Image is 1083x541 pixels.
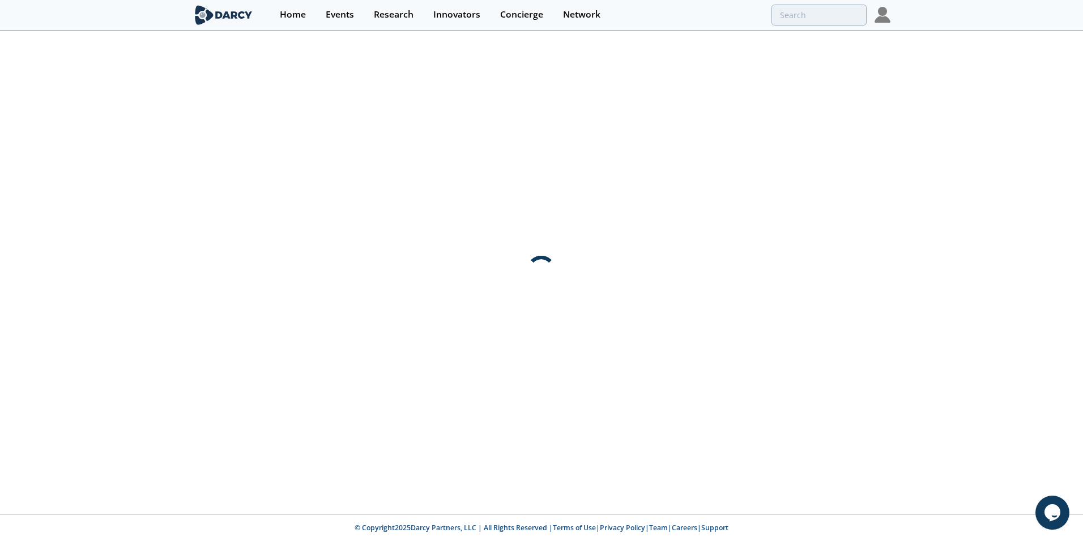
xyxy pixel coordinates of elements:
[649,523,668,532] a: Team
[326,10,354,19] div: Events
[875,7,890,23] img: Profile
[672,523,697,532] a: Careers
[563,10,600,19] div: Network
[771,5,867,26] input: Advanced Search
[122,523,961,533] p: © Copyright 2025 Darcy Partners, LLC | All Rights Reserved | | | | |
[500,10,543,19] div: Concierge
[193,5,254,25] img: logo-wide.svg
[701,523,728,532] a: Support
[600,523,645,532] a: Privacy Policy
[433,10,480,19] div: Innovators
[553,523,596,532] a: Terms of Use
[374,10,413,19] div: Research
[280,10,306,19] div: Home
[1035,496,1072,530] iframe: chat widget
